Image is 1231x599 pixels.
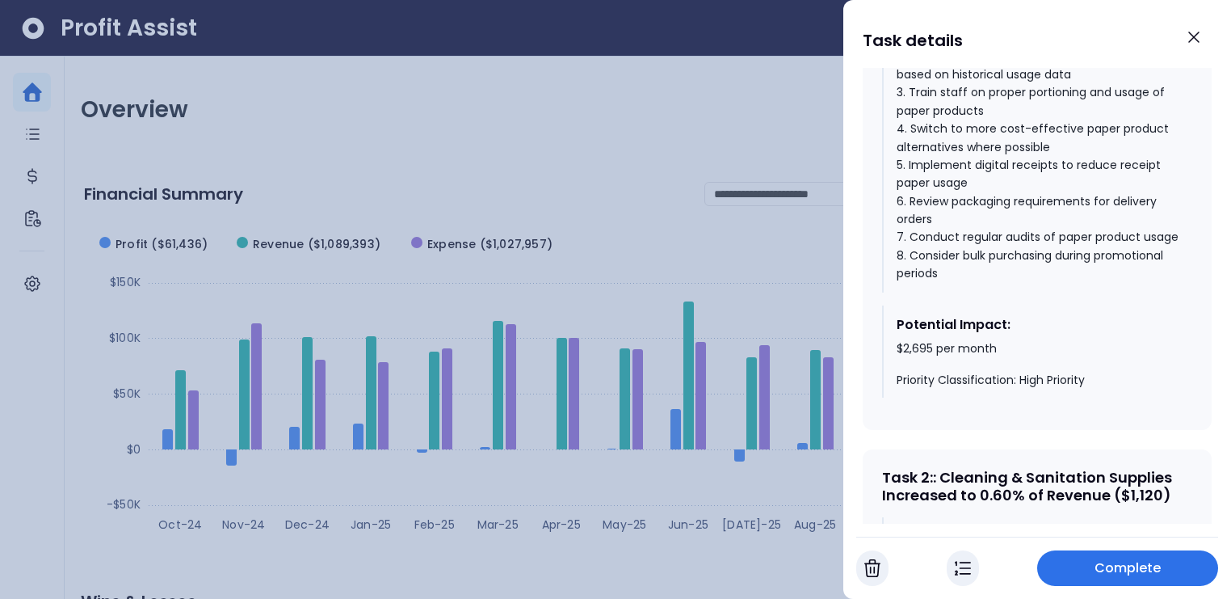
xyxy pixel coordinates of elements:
img: Cancel Task [864,559,880,578]
span: Complete [1094,559,1162,578]
div: $2,695 per month Priority Classification: High Priority [897,341,1179,389]
h1: Task details [863,26,963,55]
button: Complete [1037,550,1218,586]
div: Potential Impact: [897,315,1179,335]
button: Close [1176,19,1212,55]
img: In Progress [955,559,971,578]
div: Task 2 : : Cleaning & Sanitation Supplies Increased to 0.60% of Revenue ($1,120) [882,469,1192,504]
